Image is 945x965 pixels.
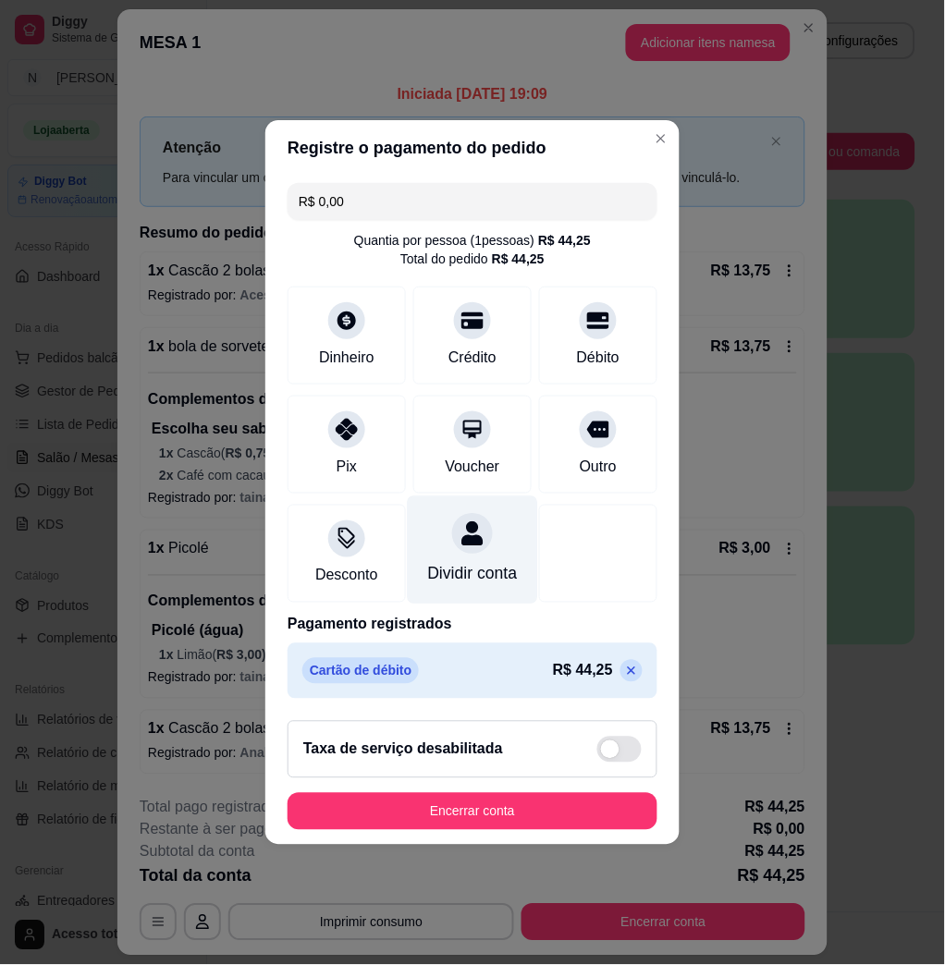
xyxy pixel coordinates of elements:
div: Voucher [446,456,500,478]
p: Cartão de débito [302,658,419,684]
div: R$ 44,25 [538,231,591,250]
div: Pix [337,456,357,478]
button: Close [646,124,676,153]
div: R$ 44,25 [492,250,545,268]
div: Dividir conta [428,562,518,586]
h2: Taxa de serviço desabilitada [303,739,503,761]
p: Pagamento registrados [288,614,657,636]
button: Encerrar conta [288,793,657,830]
div: Outro [580,456,617,478]
div: Total do pedido [400,250,545,268]
div: Débito [577,347,620,369]
header: Registre o pagamento do pedido [265,120,680,176]
div: Desconto [315,565,378,587]
div: Dinheiro [319,347,374,369]
input: Ex.: hambúrguer de cordeiro [299,183,646,220]
p: R$ 44,25 [553,660,613,682]
div: Crédito [448,347,497,369]
div: Quantia por pessoa ( 1 pessoas) [354,231,591,250]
